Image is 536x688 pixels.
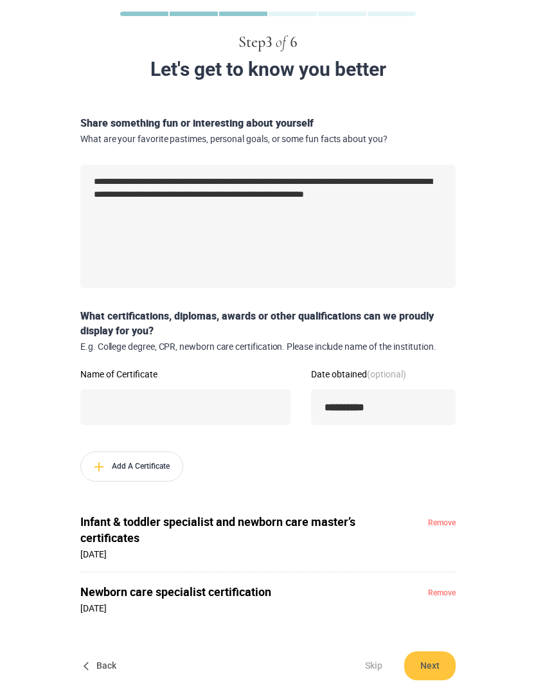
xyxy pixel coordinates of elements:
[428,589,456,597] button: Remove
[80,584,404,600] span: Newborn care specialist certification
[80,370,290,379] label: Name of Certificate
[311,368,406,380] span: Date obtained
[404,651,456,680] button: Next
[6,32,530,53] div: Step 3 6
[353,651,394,680] button: Skip
[75,116,461,145] div: Share something fun or interesting about yourself
[80,651,121,680] button: Back
[75,309,461,352] div: What certifications, diplomas, awards or other qualifications can we proudly display for you?
[367,368,406,380] strong: (optional)
[80,134,456,145] span: What are your favorite pastimes, personal goals, or some fun facts about you?
[81,452,183,481] span: Add A Certificate
[80,341,456,352] span: E.g. College degree, CPR, newborn care certification. Please include name of the institution.
[17,59,519,80] div: Let's get to know you better
[417,651,443,680] span: Next
[80,514,404,546] span: Infant & toddler specialist and newborn care master’s certificates
[428,519,456,527] button: Remove
[276,35,286,50] span: of
[80,600,404,616] p: [DATE]
[80,546,404,562] p: [DATE]
[80,451,183,482] button: Add A Certificate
